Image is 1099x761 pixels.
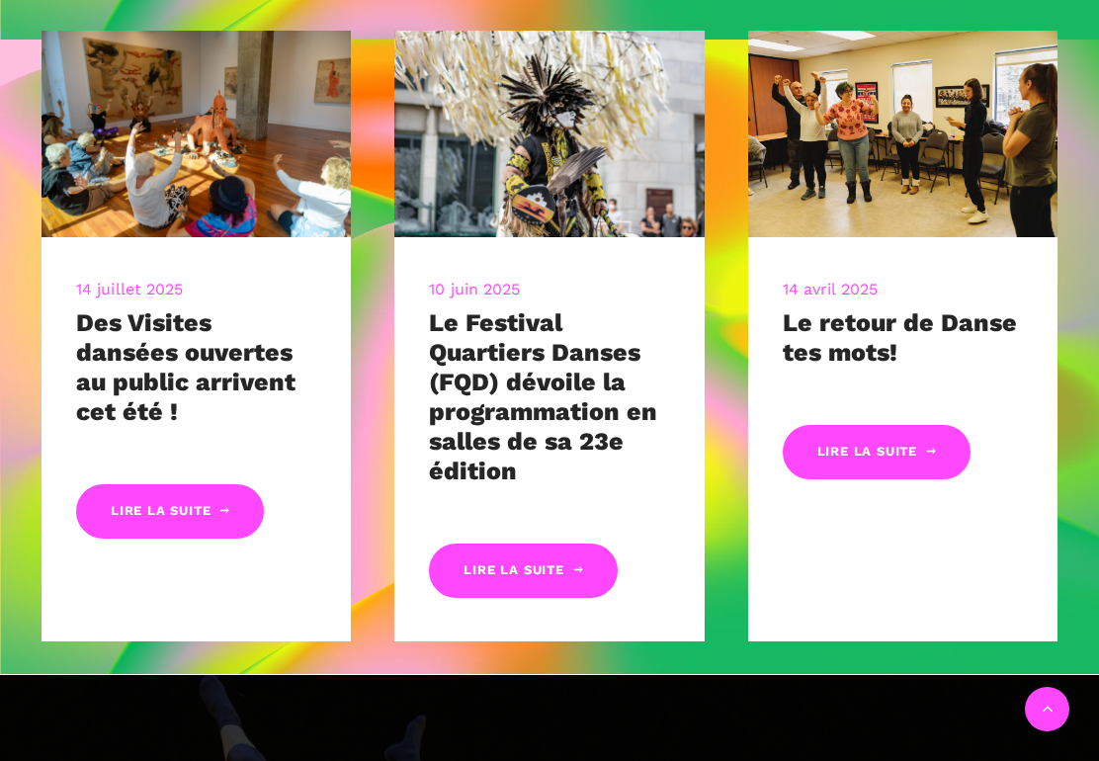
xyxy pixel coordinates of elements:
[783,425,971,479] a: Lire la suite
[76,308,296,426] a: Des Visites dansées ouvertes au public arrivent cet été !
[76,484,264,539] a: Lire la suite
[394,31,704,237] img: R Barbara Diabo 11 crédit Romain Lorraine (30)
[783,308,1017,367] a: Le retour de Danse tes mots!
[783,280,878,298] a: 14 avril 2025
[429,544,617,598] a: Lire la suite
[42,31,351,237] img: 20240905-9595
[76,280,184,298] a: 14 juillet 2025
[429,308,657,485] a: Le Festival Quartiers Danses (FQD) dévoile la programmation en salles de sa 23e édition
[429,280,520,298] a: 10 juin 2025
[748,31,1057,237] img: CARI, 8 mars 2023-209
